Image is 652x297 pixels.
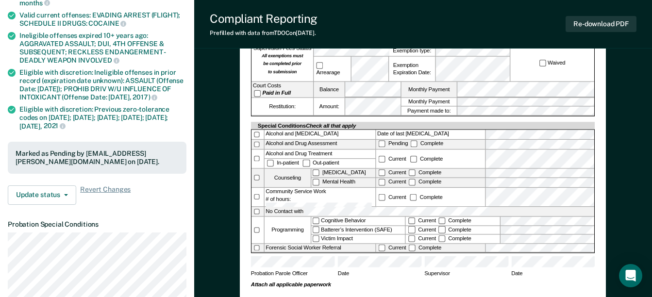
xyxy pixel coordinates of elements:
[265,140,375,149] div: Alcohol and Drug Assessment
[566,16,636,32] button: Re-download PDF
[251,98,313,115] div: Restitution:
[19,11,186,28] div: Valid current offenses: EVADING ARREST (FLIGHT); SCHEDULE II DRUGS:
[265,130,375,139] div: Alcohol and [MEDICAL_DATA]
[437,227,473,233] label: Complete
[407,179,443,185] label: Complete
[313,226,319,233] input: Batterer’s Intervention (SAFE)
[251,45,313,82] div: Supervision Fees Status
[389,45,435,56] label: Exemption type:
[377,169,407,176] label: Current
[251,282,331,288] strong: Attach all applicable paperwork
[377,156,407,162] label: Current
[314,98,345,115] label: Amount:
[313,169,319,176] input: [MEDICAL_DATA]
[19,68,186,101] div: Eligible with discretion: Ineligible offenses in prior record (expiration date unknown): ASSAULT ...
[401,107,457,115] label: Payment made to:
[16,149,179,166] div: Marked as Pending by [EMAIL_ADDRESS][PERSON_NAME][DOMAIN_NAME] on [DATE].
[303,160,310,166] input: Out-patient
[437,235,473,242] label: Complete
[379,194,385,200] input: Current
[379,244,385,251] input: Current
[408,235,415,242] input: Current
[302,160,341,166] label: Out-patient
[411,140,418,147] input: Complete
[379,156,385,163] input: Current
[409,156,444,162] label: Complete
[263,90,291,97] strong: Paid in Full
[80,185,131,205] span: Revert Changes
[377,194,407,200] label: Current
[408,217,415,224] input: Current
[409,194,444,200] div: Complete
[377,179,407,185] label: Current
[424,271,508,282] span: Supervisor
[317,62,323,69] input: Arrearage
[312,217,405,225] label: Cognitive Behavior
[251,82,313,97] div: Court Costs
[8,220,186,229] dt: Probation Special Conditions
[379,179,385,186] input: Current
[407,227,437,233] label: Current
[306,123,356,129] span: Check all that apply
[262,53,303,75] strong: All exemptions must be completed prior to submission
[312,226,405,234] label: Batterer’s Intervention (SAFE)
[409,179,416,186] input: Complete
[210,30,318,36] div: Prefilled with data from TDOC on [DATE] .
[265,188,375,206] div: Community Service Work # of hours:
[407,245,443,251] label: Complete
[315,62,350,77] label: Arrearage
[133,93,157,101] span: 2017)
[8,185,76,205] button: Update status
[376,130,485,139] label: Date of last [MEDICAL_DATA]
[389,57,435,82] div: Exemption Expiration Date:
[78,56,119,64] span: INVOLVED
[266,160,302,166] label: In-patient
[377,140,409,147] label: Pending
[251,271,335,282] span: Probation Parole Officer
[409,169,416,176] input: Complete
[267,160,274,166] input: In-patient
[379,169,385,176] input: Current
[265,149,375,158] div: Alcohol and Drug Treatment
[438,217,445,224] input: Complete
[407,235,437,242] label: Current
[438,226,445,233] input: Complete
[19,105,186,130] div: Eligible with discretion: Previous zero-tolerance codes on [DATE]; [DATE]; [DATE]; [DATE]; [DATE]...
[410,194,417,200] input: Complete
[408,226,415,233] input: Current
[305,207,490,215] input: No Contact with
[254,90,261,97] input: Paid in Full
[401,98,457,106] label: Monthly Payment
[407,217,437,224] label: Current
[409,140,445,147] label: Complete
[410,156,417,163] input: Complete
[265,207,594,216] label: No Contact with
[338,271,421,282] span: Date
[407,169,443,176] label: Complete
[44,122,66,130] span: 2021
[377,245,407,251] label: Current
[314,82,345,97] label: Balance
[539,60,546,66] input: Waived
[313,179,319,186] input: Mental Health
[379,140,385,147] input: Pending
[313,235,319,242] input: Victim Impact
[312,178,376,187] label: Mental Health
[313,217,319,224] input: Cognitive Behavior
[265,217,311,243] div: Programming
[437,217,473,224] label: Complete
[312,169,376,178] label: [MEDICAL_DATA]
[409,244,416,251] input: Complete
[88,19,126,27] span: COCAINE
[438,235,445,242] input: Complete
[401,82,457,97] label: Monthly Payment
[619,264,642,287] div: Open Intercom Messenger
[538,59,567,67] label: Waived
[265,244,375,252] div: Forensic Social Worker Referral
[265,169,311,187] div: Counseling
[257,122,358,129] div: Special Conditions
[19,32,186,65] div: Ineligible offenses expired 10+ years ago: AGGRAVATED ASSAULT; DUI, 4TH OFFENSE & SUBSEQUENT; REC...
[511,271,595,282] span: Date
[210,12,318,26] div: Compliant Reporting
[312,235,405,243] label: Victim Impact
